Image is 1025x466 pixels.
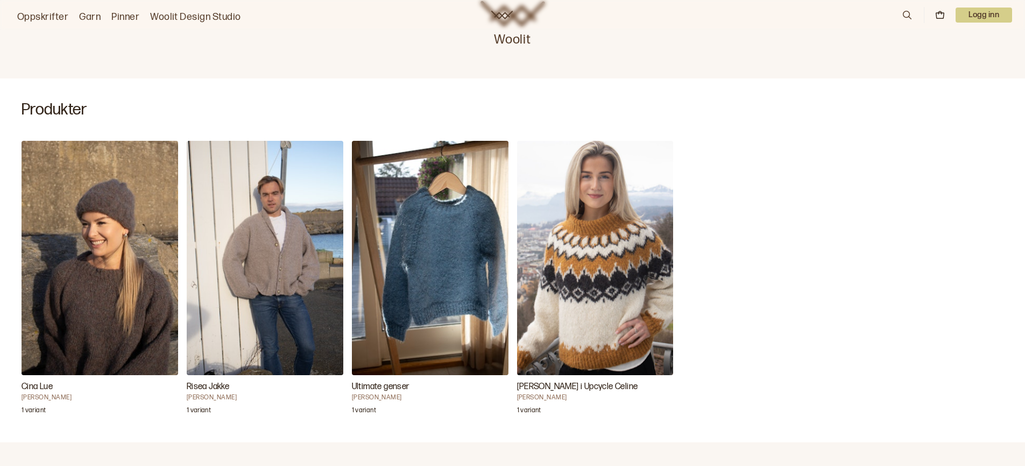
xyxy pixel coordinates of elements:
[480,27,545,48] p: Woolit
[22,406,46,417] p: 1 variant
[517,393,674,402] h4: [PERSON_NAME]
[517,141,674,421] a: Cilian Genser i Upcycle Celine
[22,141,178,375] img: Ane Kydland ThomassenCina Lue
[17,10,68,25] a: Oppskrifter
[187,141,343,421] a: Risea Jakke
[22,381,178,393] h3: Cina Lue
[187,393,343,402] h4: [PERSON_NAME]
[111,10,139,25] a: Pinner
[517,406,541,417] p: 1 variant
[517,141,674,375] img: Ane Kydland ThomassenCilian Genser i Upcycle Celine
[150,10,241,25] a: Woolit Design Studio
[491,11,513,19] a: Woolit
[352,393,508,402] h4: [PERSON_NAME]
[187,406,211,417] p: 1 variant
[352,141,508,421] a: Ultimate genser
[187,141,343,375] img: Ane Kydland ThomassenRisea Jakke
[187,381,343,393] h3: Risea Jakke
[352,141,508,375] img: Brit Frafjord ØrstavikUltimate genser
[22,393,178,402] h4: [PERSON_NAME]
[79,10,101,25] a: Garn
[352,406,376,417] p: 1 variant
[352,381,508,393] h3: Ultimate genser
[956,8,1012,23] p: Logg inn
[517,381,674,393] h3: [PERSON_NAME] i Upcycle Celine
[22,141,178,421] a: Cina Lue
[956,8,1012,23] button: User dropdown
